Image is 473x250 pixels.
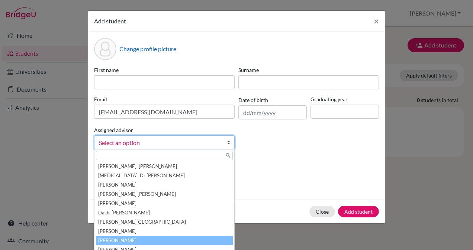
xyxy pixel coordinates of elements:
[94,126,133,134] label: Assigned advisor
[96,208,233,217] li: Dash, [PERSON_NAME]
[238,96,268,104] label: Date of birth
[338,206,379,217] button: Add student
[238,105,307,119] input: dd/mm/yyyy
[96,236,233,245] li: [PERSON_NAME]
[96,227,233,236] li: [PERSON_NAME]
[368,11,385,32] button: Close
[96,217,233,227] li: [PERSON_NAME][GEOGRAPHIC_DATA]
[96,180,233,190] li: [PERSON_NAME]
[94,95,235,103] label: Email
[96,171,233,180] li: [MEDICAL_DATA], Dr [PERSON_NAME]
[374,16,379,26] span: ×
[94,38,116,60] div: Profile picture
[309,206,335,217] button: Close
[238,66,379,74] label: Surname
[99,138,220,148] span: Select an option
[94,161,379,170] p: Parents
[94,66,235,74] label: First name
[96,162,233,171] li: [PERSON_NAME], [PERSON_NAME]
[96,190,233,199] li: [PERSON_NAME] [PERSON_NAME]
[310,95,379,103] label: Graduating year
[94,17,126,24] span: Add student
[96,199,233,208] li: [PERSON_NAME]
